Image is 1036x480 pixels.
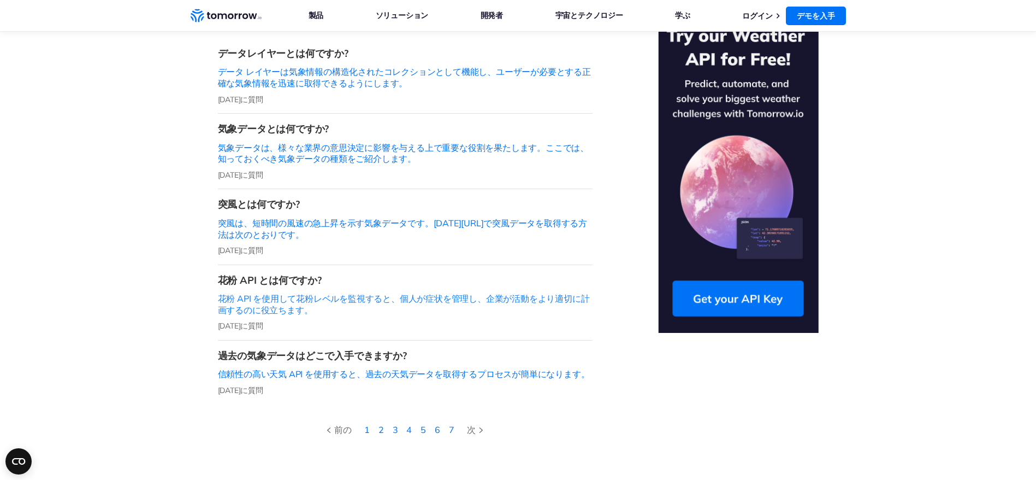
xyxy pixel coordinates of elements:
a: 7 [449,424,454,435]
font: [DATE]に質問 [218,170,263,180]
font: 宇宙とテクノロジー [555,10,623,20]
a: 製品 [309,8,324,22]
a: 5 [421,424,426,435]
font: 開発者 [481,10,503,20]
font: [DATE]に質問 [218,321,263,331]
font: 前の [334,424,352,435]
a: 学ぶ [675,8,690,22]
font: 花粉 API とは何ですか? [218,274,322,286]
img: Try Our Weather API for Free [658,13,819,333]
a: 花粉 API とは何ですか?花粉 API を使用して花粉レベルを監視すると、個人が症状を管理し、企業が活動をより適切に計画するのに役立ちます。[DATE]に質問 [218,265,593,341]
font: 突風とは何ですか? [218,198,300,210]
a: データレイヤーとは何ですか?データ レイヤーは気象情報の構造化されたコレクションとして機能し、ユーザーが必要とする正確な気象情報を迅速に取得できるようにします。[DATE]に質問 [218,38,593,114]
a: 突風とは何ですか?突風は、短時間の風速の急上昇を示す気象データです。[DATE][URL]で突風データを取得する方法は次のとおりです。[DATE]に質問 [218,189,593,265]
font: データレイヤーとは何ですか? [218,47,348,60]
font: 花粉 API を使用して花粉レベルを監視すると、個人が症状を管理し、企業が活動をより適切に計画するのに役立ちます。 [218,293,590,315]
a: ソリューション [376,8,429,22]
a: 宇宙とテクノロジー [555,8,623,22]
a: 4 [406,424,412,435]
a: ログイン [742,11,772,21]
a: デモを入手 [786,7,845,25]
font: [DATE]に質問 [218,245,263,255]
a: 開発者 [481,8,503,22]
font: データ レイヤーは気象情報の構造化されたコレクションとして機能し、ユーザーが必要とする正確な気象情報を迅速に取得できるようにします。 [218,66,591,89]
a: 6 [435,424,440,435]
a: 気象データとは何ですか?気象データは、様々な業界の意思決定に影響を与える上で重要な役割を果たします。ここでは、知っておくべき気象データの種類をご紹介します。[DATE]に質問 [218,114,593,189]
font: 気象データは、様々な業界の意思決定に影響を与える上で重要な役割を果たします。ここでは、知っておくべき気象データの種類をご紹介します。 [218,142,589,165]
font: 突風は、短時間の風速の急上昇を示す気象データです。[DATE][URL]で突風データを取得する方法は次のとおりです。 [218,218,587,240]
font: 気象データとは何ですか? [218,122,329,135]
a: ホームリンク [191,8,262,24]
a: 3 [393,424,398,435]
font: 学ぶ [675,10,690,20]
button: Open CMP widget [5,448,32,475]
font: 製品 [309,10,324,20]
font: 過去の気象データはどこで入手できますか? [218,349,407,362]
font: 信頼性の高い天気 API を使用すると、過去の天気データを取得するプロセスが簡単になります。 [218,368,590,379]
a: 過去の気象データはどこで入手できますか?信頼性の高い天気 API を使用すると、過去の天気データを取得するプロセスが簡単になります。[DATE]に質問 [218,341,593,404]
font: ソリューション [376,10,429,20]
a: 2 [378,424,384,435]
a: 次 [459,423,495,437]
font: [DATE]に質問 [218,95,263,104]
font: [DATE]に質問 [218,385,263,395]
font: デモを入手 [797,11,834,21]
font: 次 [467,424,476,435]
